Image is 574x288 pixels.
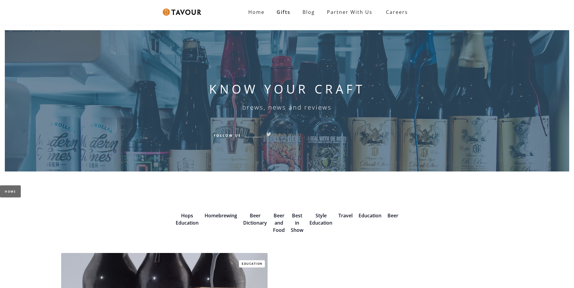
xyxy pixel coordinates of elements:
[386,6,408,18] strong: Careers
[248,9,265,15] strong: Home
[378,4,412,21] a: Careers
[176,212,199,226] a: Hops Education
[291,212,303,233] a: Best in Show
[273,212,285,233] a: Beer and Food
[242,104,332,111] h6: brews, news and reviews
[309,212,332,226] a: Style Education
[296,6,321,18] a: Blog
[338,212,353,219] a: Travel
[242,6,271,18] a: Home
[387,212,398,219] a: Beer
[271,6,296,18] a: Gifts
[209,82,365,96] h1: KNOW YOUR CRAFT
[214,133,241,138] h6: Follow Us
[321,6,378,18] a: Partner with Us
[243,212,267,226] a: Beer Dictionary
[239,260,265,267] a: Education
[359,212,381,219] a: Education
[205,212,237,219] a: Homebrewing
